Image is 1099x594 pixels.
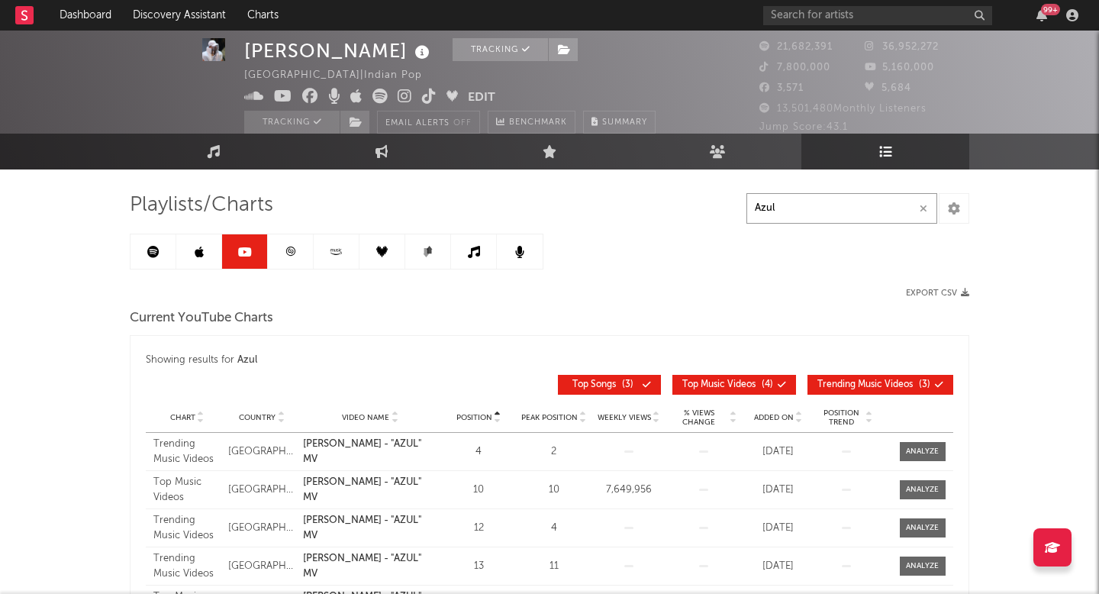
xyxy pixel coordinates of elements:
span: Trending Music Videos [817,380,913,389]
div: [GEOGRAPHIC_DATA] [228,521,295,536]
a: [PERSON_NAME] - "AZUL" MV [303,437,437,466]
div: 2 [520,444,588,460]
a: [PERSON_NAME] - "AZUL" MV [303,513,437,543]
div: Trending Music Videos [153,551,221,581]
div: [DATE] [745,521,812,536]
input: Search Playlists/Charts [746,193,937,224]
button: Top Songs(3) [558,375,661,395]
span: Top Songs [572,380,616,389]
div: Top Music Videos [153,475,221,505]
input: Search for artists [763,6,992,25]
div: Azul [237,351,257,370]
div: 13 [445,559,512,574]
button: Tracking [244,111,340,134]
div: 7,649,956 [595,483,662,498]
div: 4 [520,521,588,536]
span: ( 4 ) [682,380,773,389]
div: 4 [445,444,512,460]
a: Benchmark [488,111,575,134]
div: 12 [445,521,512,536]
div: [GEOGRAPHIC_DATA] [228,444,295,460]
em: Off [453,119,472,128]
button: Trending Music Videos(3) [807,375,953,395]
span: % Views Change [670,408,728,427]
button: Edit [468,89,495,108]
button: Export CSV [906,289,969,298]
span: Playlists/Charts [130,196,273,215]
span: Summary [602,118,647,127]
span: Benchmark [509,114,567,132]
a: [PERSON_NAME] - "AZUL" MV [303,551,437,581]
span: Jump Score: 43.1 [759,122,848,132]
button: Email AlertsOff [377,111,480,134]
span: Top Music Videos [682,380,756,389]
span: 5,160,000 [865,63,934,73]
a: [PERSON_NAME] - "AZUL" MV [303,475,437,505]
div: [GEOGRAPHIC_DATA] [228,483,295,498]
span: 21,682,391 [759,42,833,52]
span: ( 3 ) [817,380,930,389]
span: Position Trend [820,408,864,427]
button: Top Music Videos(4) [672,375,796,395]
div: [DATE] [745,559,812,574]
div: [GEOGRAPHIC_DATA] | Indian Pop [244,66,440,85]
span: Current YouTube Charts [130,309,273,328]
div: [DATE] [745,444,812,460]
span: Added On [754,413,794,422]
span: Chart [170,413,195,422]
span: 7,800,000 [759,63,830,73]
div: Trending Music Videos [153,513,221,543]
button: Tracking [453,38,548,61]
div: 10 [520,483,588,498]
div: 99 + [1041,4,1060,15]
span: Position [456,413,492,422]
div: Trending Music Videos [153,437,221,466]
button: Summary [583,111,656,134]
button: 99+ [1036,9,1047,21]
div: [DATE] [745,483,812,498]
div: 11 [520,559,588,574]
div: 10 [445,483,512,498]
span: 13,501,480 Monthly Listeners [759,104,927,114]
span: Video Name [342,413,389,422]
span: 5,684 [865,83,911,93]
span: ( 3 ) [568,380,638,389]
div: [PERSON_NAME] [244,38,433,63]
span: Peak Position [521,413,578,422]
div: [GEOGRAPHIC_DATA] [228,559,295,574]
span: Weekly Views [598,413,651,422]
span: 36,952,272 [865,42,939,52]
span: 3,571 [759,83,804,93]
div: Showing results for [146,351,953,370]
span: Country [239,413,276,422]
